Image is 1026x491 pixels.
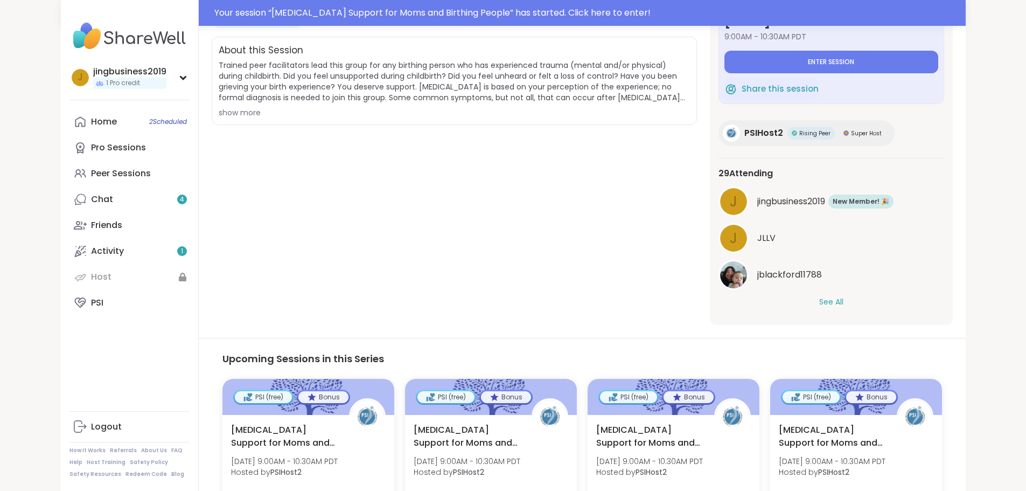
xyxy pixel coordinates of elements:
span: 1 [181,247,183,256]
b: PSIHost2 [270,467,302,478]
span: J [730,228,737,249]
img: PSIHost2 [723,125,740,142]
a: Chat4 [69,186,190,212]
a: Logout [69,414,190,440]
span: [MEDICAL_DATA] Support for Moms and Birthing People [596,424,702,449]
a: Peer Sessions [69,161,190,186]
div: Peer Sessions [91,168,151,179]
span: j [78,71,82,85]
div: Bonus [664,391,714,403]
button: Enter session [724,51,938,73]
img: PSIHost2 [351,400,384,433]
a: Safety Policy [130,459,168,466]
div: Bonus [846,391,896,403]
a: Blog [171,471,184,478]
span: Hosted by [414,467,520,478]
span: Hosted by [779,467,885,478]
h3: Upcoming Sessions in this Series [222,351,942,366]
div: PSI [91,297,103,309]
div: Home [91,116,117,128]
span: 29 Attending [718,167,773,180]
span: 9:00AM - 10:30AM PDT [724,31,938,42]
span: [DATE] 9:00AM - 10:30AM PDT [779,456,885,467]
span: 2 Scheduled [149,117,187,126]
a: Safety Resources [69,471,121,478]
a: Host [69,264,190,290]
span: New Member! 🎉 [833,197,889,206]
span: jblackford11788 [757,268,822,281]
div: PSI (free) [235,391,292,403]
div: PSI (free) [417,391,474,403]
img: PSIHost2 [716,400,749,433]
span: Super Host [851,129,882,137]
span: JLLV [757,232,776,245]
a: PSI [69,290,190,316]
a: FAQ [171,447,183,454]
span: PSIHost2 [744,127,783,140]
span: [MEDICAL_DATA] Support for Moms and Birthing People [231,424,337,449]
a: Activity1 [69,238,190,264]
b: PSIHost2 [636,467,667,478]
a: Redeem Code [125,471,167,478]
div: jingbusiness2019 [93,66,166,78]
button: See All [819,296,843,308]
div: show more [219,107,690,118]
div: Bonus [298,391,348,403]
div: Host [91,271,111,283]
span: Rising Peer [799,129,830,137]
span: jingbusiness2019 [757,195,825,208]
h2: About this Session [219,44,303,58]
a: PSIHost2PSIHost2Rising PeerRising PeerSuper HostSuper Host [718,120,895,146]
button: Share this session [724,78,819,100]
div: PSI (free) [783,391,840,403]
b: PSIHost2 [453,467,484,478]
a: Home2Scheduled [69,109,190,135]
div: Friends [91,219,122,231]
a: Help [69,459,82,466]
a: Pro Sessions [69,135,190,161]
span: Share this session [742,83,819,95]
div: Your session “ [MEDICAL_DATA] Support for Moms and Birthing People ” has started. Click here to e... [214,6,959,19]
a: Host Training [87,459,125,466]
span: j [730,191,737,212]
img: Rising Peer [792,130,797,136]
a: Referrals [110,447,137,454]
div: Pro Sessions [91,142,146,154]
span: Enter session [808,58,854,66]
img: PSIHost2 [533,400,567,433]
a: JJLLV [718,223,944,253]
div: Activity [91,245,124,257]
b: PSIHost2 [818,467,849,478]
img: jblackford11788 [720,261,747,288]
img: PSIHost2 [898,400,932,433]
a: jblackford11788jblackford11788 [718,260,944,290]
span: Hosted by [231,467,338,478]
span: Trained peer facilitators lead this group for any birthing person who has experienced trauma (men... [219,60,690,103]
span: 1 Pro credit [106,79,140,88]
span: 4 [180,195,184,204]
span: [MEDICAL_DATA] Support for Moms and Birthing People [414,424,520,449]
span: [MEDICAL_DATA] Support for Moms and Birthing People [779,424,885,449]
img: Super Host [843,130,849,136]
span: [DATE] 9:00AM - 10:30AM PDT [414,456,520,467]
span: Hosted by [596,467,703,478]
div: Bonus [481,391,531,403]
div: PSI (free) [600,391,657,403]
div: Chat [91,193,113,205]
div: Logout [91,421,122,433]
a: About Us [141,447,167,454]
img: ShareWell Logomark [724,82,737,95]
img: ShareWell Nav Logo [69,17,190,55]
a: Friends [69,212,190,238]
span: [DATE] 9:00AM - 10:30AM PDT [596,456,703,467]
a: How It Works [69,447,106,454]
a: jjingbusiness2019New Member! 🎉 [718,186,944,217]
span: [DATE] 9:00AM - 10:30AM PDT [231,456,338,467]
